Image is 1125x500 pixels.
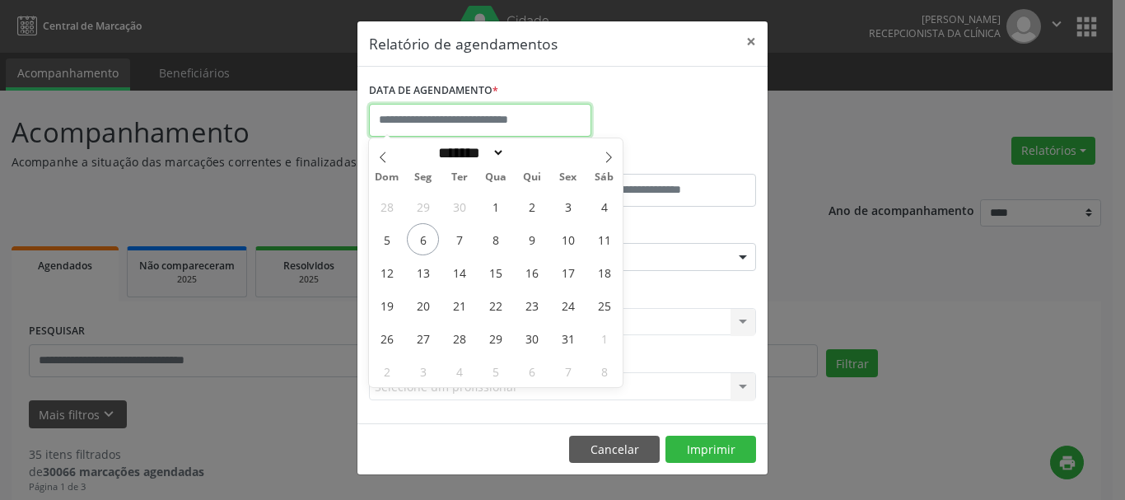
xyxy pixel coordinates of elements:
span: Qua [478,172,514,183]
span: Novembro 8, 2025 [588,355,620,387]
span: Outubro 12, 2025 [371,256,403,288]
button: Imprimir [665,436,756,464]
span: Outubro 21, 2025 [443,289,475,321]
span: Novembro 2, 2025 [371,355,403,387]
span: Outubro 9, 2025 [516,223,548,255]
label: DATA DE AGENDAMENTO [369,78,498,104]
span: Outubro 3, 2025 [552,190,584,222]
span: Setembro 29, 2025 [407,190,439,222]
span: Outubro 24, 2025 [552,289,584,321]
span: Outubro 18, 2025 [588,256,620,288]
span: Outubro 7, 2025 [443,223,475,255]
input: Year [505,144,559,161]
span: Setembro 28, 2025 [371,190,403,222]
button: Cancelar [569,436,660,464]
span: Outubro 10, 2025 [552,223,584,255]
span: Sex [550,172,586,183]
span: Novembro 1, 2025 [588,322,620,354]
span: Novembro 3, 2025 [407,355,439,387]
span: Novembro 7, 2025 [552,355,584,387]
span: Ter [441,172,478,183]
span: Outubro 4, 2025 [588,190,620,222]
span: Outubro 1, 2025 [479,190,511,222]
span: Outubro 20, 2025 [407,289,439,321]
span: Novembro 4, 2025 [443,355,475,387]
span: Outubro 26, 2025 [371,322,403,354]
span: Outubro 25, 2025 [588,289,620,321]
span: Outubro 15, 2025 [479,256,511,288]
span: Setembro 30, 2025 [443,190,475,222]
span: Outubro 16, 2025 [516,256,548,288]
span: Outubro 17, 2025 [552,256,584,288]
span: Outubro 22, 2025 [479,289,511,321]
span: Sáb [586,172,623,183]
span: Outubro 29, 2025 [479,322,511,354]
span: Outubro 13, 2025 [407,256,439,288]
span: Novembro 5, 2025 [479,355,511,387]
span: Outubro 6, 2025 [407,223,439,255]
span: Outubro 8, 2025 [479,223,511,255]
h5: Relatório de agendamentos [369,33,558,54]
button: Close [735,21,768,62]
span: Dom [369,172,405,183]
span: Outubro 30, 2025 [516,322,548,354]
span: Seg [405,172,441,183]
span: Outubro 5, 2025 [371,223,403,255]
span: Outubro 23, 2025 [516,289,548,321]
span: Outubro 31, 2025 [552,322,584,354]
span: Outubro 2, 2025 [516,190,548,222]
span: Outubro 27, 2025 [407,322,439,354]
span: Outubro 14, 2025 [443,256,475,288]
span: Outubro 28, 2025 [443,322,475,354]
span: Outubro 11, 2025 [588,223,620,255]
span: Novembro 6, 2025 [516,355,548,387]
span: Outubro 19, 2025 [371,289,403,321]
select: Month [432,144,505,161]
label: ATÉ [567,148,756,174]
span: Qui [514,172,550,183]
